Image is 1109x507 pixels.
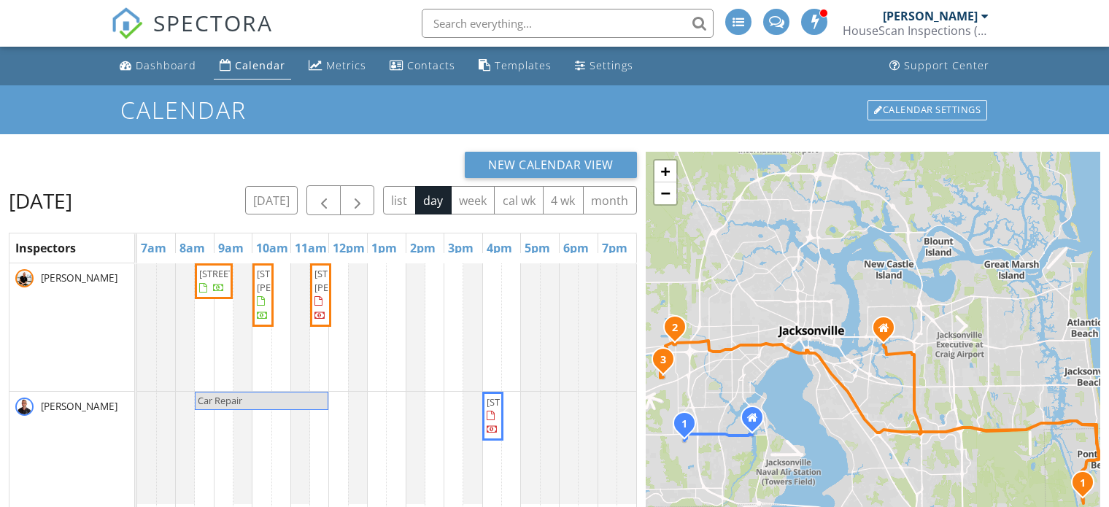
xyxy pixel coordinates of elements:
[560,236,592,260] a: 6pm
[415,186,452,214] button: day
[675,327,684,336] div: 8122 Vernell St, Jacksonville, FL 32220
[368,236,401,260] a: 1pm
[868,100,987,120] div: Calendar Settings
[444,236,477,260] a: 3pm
[176,236,209,260] a: 8am
[590,58,633,72] div: Settings
[235,58,285,72] div: Calendar
[329,236,368,260] a: 12pm
[422,9,714,38] input: Search everything...
[598,236,631,260] a: 7pm
[1080,479,1086,489] i: 1
[884,328,892,336] div: 356 Tidewater Circle West, Jacksonville FL 32211
[252,236,292,260] a: 10am
[660,355,666,365] i: 3
[654,160,676,182] a: Zoom in
[843,23,989,38] div: HouseScan Inspections (INS)
[153,7,273,38] span: SPECTORA
[583,186,637,214] button: month
[314,267,396,294] span: [STREET_ADDRESS][PERSON_NAME]
[904,58,989,72] div: Support Center
[451,186,495,214] button: week
[406,236,439,260] a: 2pm
[752,417,761,426] div: 5375 Ortega Farms Blvd Apt 302, Jacksonville FL 32210
[136,58,196,72] div: Dashboard
[137,236,170,260] a: 7am
[681,419,687,430] i: 1
[199,267,281,280] span: [STREET_ADDRESS]
[215,236,247,260] a: 9am
[663,359,672,368] div: 8717 Pinon Dr, Jacksonville, FL 32221
[487,395,568,409] span: [STREET_ADDRESS]
[114,53,202,80] a: Dashboard
[684,423,693,432] div: 5773 Tempest St, Jacksonville, FL 32244
[38,399,120,414] span: [PERSON_NAME]
[214,53,291,80] a: Calendar
[465,152,637,178] button: New Calendar View
[257,267,339,294] span: [STREET_ADDRESS][PERSON_NAME]
[473,53,557,80] a: Templates
[303,53,372,80] a: Metrics
[407,58,455,72] div: Contacts
[38,271,120,285] span: [PERSON_NAME]
[883,9,978,23] div: [PERSON_NAME]
[483,236,516,260] a: 4pm
[111,20,273,50] a: SPECTORA
[654,182,676,204] a: Zoom out
[120,97,989,123] h1: Calendar
[15,398,34,416] img: untitled_1080_x_1080_px_1000_x_1080_px.jpg
[291,236,331,260] a: 11am
[9,186,72,215] h2: [DATE]
[495,58,552,72] div: Templates
[494,186,544,214] button: cal wk
[1083,482,1091,491] div: 8217 7 Mile Dr , Ponte Vedra Beach, FL 32082
[245,186,298,214] button: [DATE]
[15,240,76,256] span: Inspectors
[326,58,366,72] div: Metrics
[111,7,143,39] img: The Best Home Inspection Software - Spectora
[884,53,995,80] a: Support Center
[521,236,554,260] a: 5pm
[384,53,461,80] a: Contacts
[543,186,584,214] button: 4 wk
[306,185,341,215] button: Previous day
[866,98,989,122] a: Calendar Settings
[340,185,374,215] button: Next day
[198,394,242,407] span: Car Repair
[569,53,639,80] a: Settings
[383,186,416,214] button: list
[15,269,34,287] img: sean_13_1_of_1.jpg
[672,323,678,333] i: 2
